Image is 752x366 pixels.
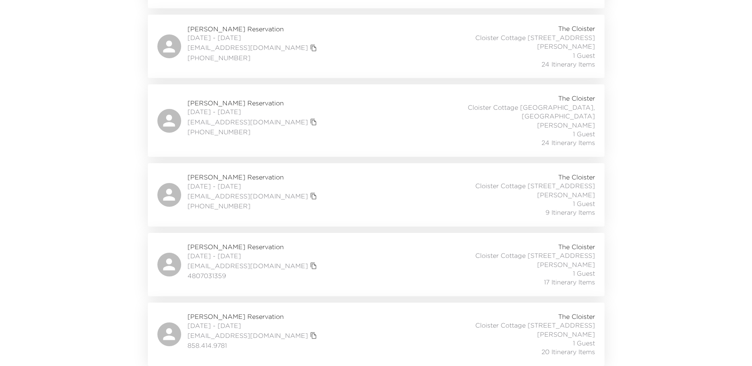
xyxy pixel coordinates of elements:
span: [PHONE_NUMBER] [188,202,319,210]
span: [PERSON_NAME] Reservation [188,312,319,321]
a: [PERSON_NAME] Reservation[DATE] - [DATE][EMAIL_ADDRESS][DOMAIN_NAME]copy primary member email[PHO... [148,84,605,156]
span: [PERSON_NAME] [537,260,595,269]
span: [PERSON_NAME] Reservation [188,242,319,251]
span: 24 Itinerary Items [542,60,595,69]
span: [PHONE_NUMBER] [188,128,319,136]
a: [EMAIL_ADDRESS][DOMAIN_NAME] [188,331,308,340]
span: 9 Itinerary Items [545,208,595,217]
span: Cloister Cottage [STREET_ADDRESS] [475,321,595,330]
span: Cloister Cottage [STREET_ADDRESS] [475,33,595,42]
span: 20 Itinerary Items [542,347,595,356]
a: [PERSON_NAME] Reservation[DATE] - [DATE][EMAIL_ADDRESS][DOMAIN_NAME]copy primary member email[PHO... [148,163,605,227]
span: 1 Guest [573,51,595,60]
a: [PERSON_NAME] Reservation[DATE] - [DATE][EMAIL_ADDRESS][DOMAIN_NAME]copy primary member email4807... [148,233,605,296]
span: 1 Guest [573,199,595,208]
span: [PERSON_NAME] [537,330,595,339]
button: copy primary member email [308,42,319,53]
span: Cloister Cottage [STREET_ADDRESS] [475,181,595,190]
span: [DATE] - [DATE] [188,321,319,330]
span: [DATE] - [DATE] [188,252,319,260]
a: [PERSON_NAME] Reservation[DATE] - [DATE][EMAIL_ADDRESS][DOMAIN_NAME]copy primary member email858.... [148,303,605,366]
span: [PHONE_NUMBER] [188,53,319,62]
span: Cloister Cottage [GEOGRAPHIC_DATA], [GEOGRAPHIC_DATA] [420,103,595,121]
span: [PERSON_NAME] Reservation [188,25,319,33]
a: [EMAIL_ADDRESS][DOMAIN_NAME] [188,118,308,126]
span: 4807031359 [188,271,319,280]
span: [PERSON_NAME] [537,42,595,51]
span: 858.414.9781 [188,341,319,350]
a: [EMAIL_ADDRESS][DOMAIN_NAME] [188,43,308,52]
button: copy primary member email [308,116,319,128]
span: 1 Guest [573,269,595,278]
span: 1 Guest [573,339,595,347]
span: 1 Guest [573,130,595,138]
a: [PERSON_NAME] Reservation[DATE] - [DATE][EMAIL_ADDRESS][DOMAIN_NAME]copy primary member email[PHO... [148,15,605,78]
button: copy primary member email [308,330,319,341]
button: copy primary member email [308,260,319,271]
a: [EMAIL_ADDRESS][DOMAIN_NAME] [188,192,308,200]
span: The Cloister [558,173,595,181]
span: The Cloister [558,242,595,251]
span: 24 Itinerary Items [542,138,595,147]
span: [PERSON_NAME] [537,121,595,130]
span: [PERSON_NAME] Reservation [188,173,319,181]
button: copy primary member email [308,191,319,202]
span: [PERSON_NAME] Reservation [188,99,319,107]
a: [EMAIL_ADDRESS][DOMAIN_NAME] [188,261,308,270]
span: The Cloister [558,94,595,103]
span: [PERSON_NAME] [537,191,595,199]
span: The Cloister [558,24,595,33]
span: Cloister Cottage [STREET_ADDRESS] [475,251,595,260]
span: The Cloister [558,312,595,321]
span: [DATE] - [DATE] [188,107,319,116]
span: [DATE] - [DATE] [188,182,319,191]
span: [DATE] - [DATE] [188,33,319,42]
span: 17 Itinerary Items [544,278,595,286]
